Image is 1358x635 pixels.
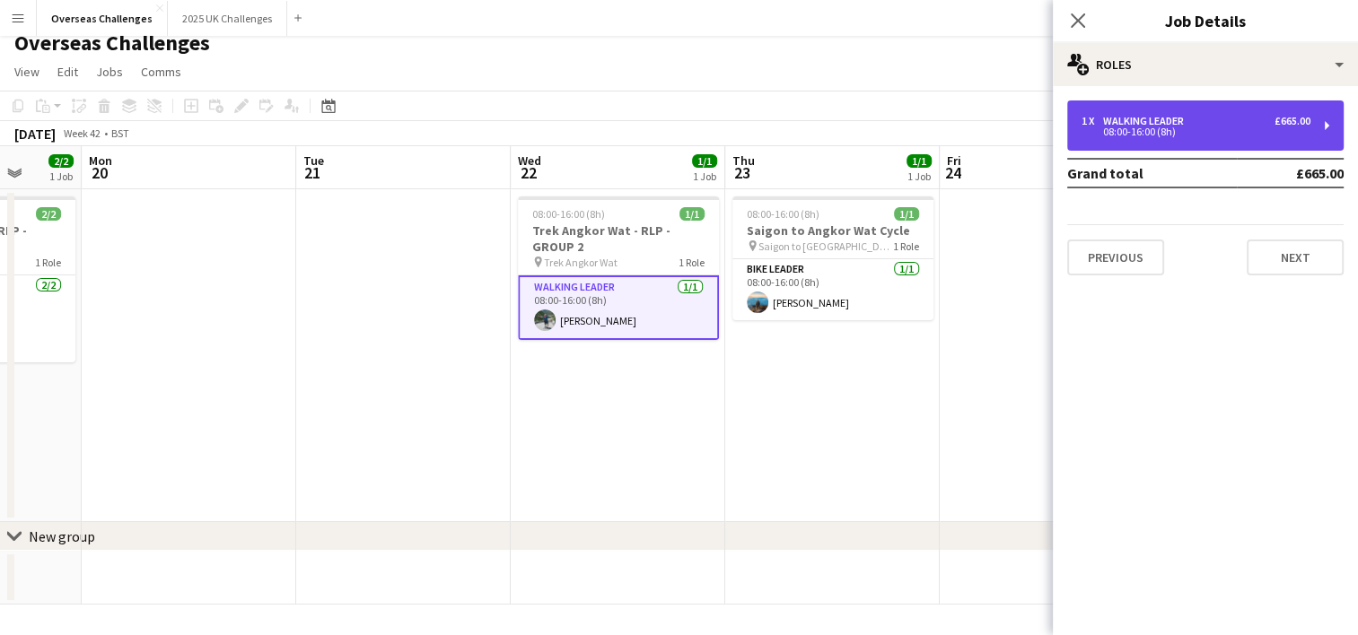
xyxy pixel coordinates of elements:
div: BST [111,126,129,140]
div: 1 Job [49,170,73,183]
div: Roles [1053,43,1358,86]
span: 1 Role [679,256,705,269]
span: 23 [730,162,755,183]
div: New group [29,527,95,545]
div: 08:00-16:00 (8h) [1082,127,1310,136]
span: Mon [89,152,112,169]
span: Saigon to [GEOGRAPHIC_DATA] [758,239,893,253]
a: Comms [134,60,188,83]
span: Trek Angkor Wat [544,256,618,269]
span: Comms [141,64,181,80]
span: 1/1 [907,154,932,168]
td: Grand total [1067,159,1237,187]
span: Edit [57,64,78,80]
app-job-card: 08:00-16:00 (8h)1/1Trek Angkor Wat - RLP - GROUP 2 Trek Angkor Wat1 RoleWalking Leader1/108:00-16... [518,196,719,340]
div: 1 x [1082,115,1103,127]
button: 2025 UK Challenges [168,1,287,36]
div: 1 Job [907,170,931,183]
span: 1/1 [679,207,705,221]
span: Week 42 [59,126,104,140]
span: Wed [518,152,541,169]
span: 1 Role [35,256,61,269]
span: Fri [947,152,961,169]
span: 2/2 [36,207,61,221]
button: Next [1247,239,1344,275]
span: Tue [303,152,324,169]
div: Walking Leader [1103,115,1191,127]
span: View [14,64,39,80]
span: Jobs [96,64,123,80]
a: Edit [50,60,85,83]
div: [DATE] [14,125,56,143]
button: Previous [1067,239,1164,275]
span: 20 [86,162,112,183]
span: 24 [944,162,961,183]
h3: Job Details [1053,9,1358,32]
span: Thu [732,152,755,169]
td: £665.00 [1237,159,1344,187]
app-card-role: Bike Leader1/108:00-16:00 (8h)[PERSON_NAME] [732,259,933,320]
span: 08:00-16:00 (8h) [532,207,605,221]
span: 21 [301,162,324,183]
div: 1 Job [693,170,716,183]
h3: Saigon to Angkor Wat Cycle [732,222,933,239]
span: 1/1 [894,207,919,221]
span: 2/2 [48,154,74,168]
span: 1/1 [692,154,717,168]
span: 22 [515,162,541,183]
a: View [7,60,47,83]
span: 08:00-16:00 (8h) [747,207,819,221]
span: 1 Role [893,239,919,253]
a: Jobs [89,60,130,83]
app-card-role: Walking Leader1/108:00-16:00 (8h)[PERSON_NAME] [518,275,719,340]
h1: Overseas Challenges [14,30,210,57]
app-job-card: 08:00-16:00 (8h)1/1Saigon to Angkor Wat Cycle Saigon to [GEOGRAPHIC_DATA]1 RoleBike Leader1/108:0... [732,196,933,320]
h3: Trek Angkor Wat - RLP - GROUP 2 [518,222,719,255]
button: Overseas Challenges [37,1,168,36]
div: £665.00 [1275,115,1310,127]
